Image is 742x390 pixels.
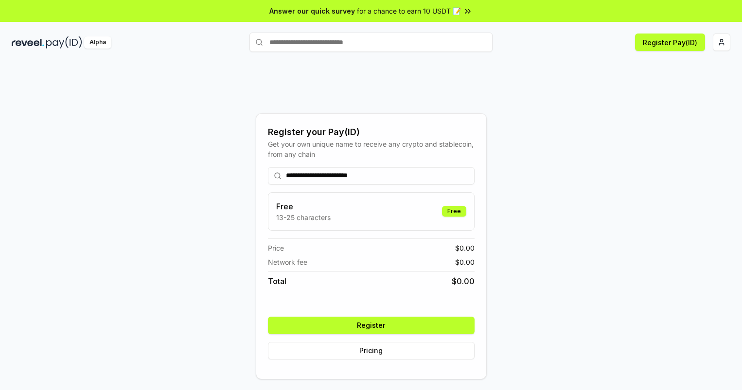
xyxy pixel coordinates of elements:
[442,206,466,217] div: Free
[635,34,705,51] button: Register Pay(ID)
[12,36,44,49] img: reveel_dark
[357,6,461,16] span: for a chance to earn 10 USDT 📝
[268,257,307,267] span: Network fee
[268,275,286,287] span: Total
[268,125,475,139] div: Register your Pay(ID)
[84,36,111,49] div: Alpha
[455,243,475,253] span: $ 0.00
[268,317,475,334] button: Register
[268,243,284,253] span: Price
[452,275,475,287] span: $ 0.00
[276,212,331,222] p: 13-25 characters
[455,257,475,267] span: $ 0.00
[268,342,475,359] button: Pricing
[268,139,475,159] div: Get your own unique name to receive any crypto and stablecoin, from any chain
[46,36,82,49] img: pay_id
[269,6,355,16] span: Answer our quick survey
[276,201,331,212] h3: Free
